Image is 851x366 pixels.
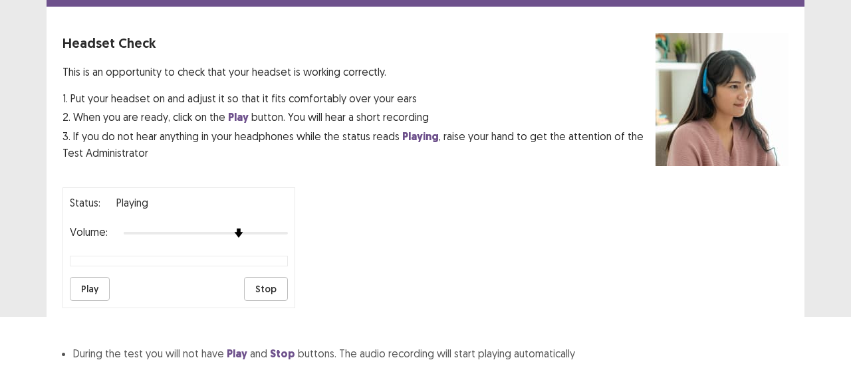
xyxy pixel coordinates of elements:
strong: Stop [270,347,295,361]
p: 1. Put your headset on and adjust it so that it fits comfortably over your ears [62,90,656,106]
button: Stop [244,277,288,301]
p: Volume: [70,224,108,240]
strong: Play [228,110,249,124]
strong: Play [227,347,247,361]
p: This is an opportunity to check that your headset is working correctly. [62,64,656,80]
p: 3. If you do not hear anything in your headphones while the status reads , raise your hand to get... [62,128,656,161]
img: headset test [656,33,789,166]
button: Play [70,277,110,301]
li: During the test you will not have and buttons. The audio recording will start playing automatically [73,345,789,362]
p: Headset Check [62,33,656,53]
p: 2. When you are ready, click on the button. You will hear a short recording [62,109,656,126]
p: Status: [70,195,100,211]
img: arrow-thumb [234,229,243,238]
strong: Playing [402,130,439,143]
p: playing [116,195,148,211]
